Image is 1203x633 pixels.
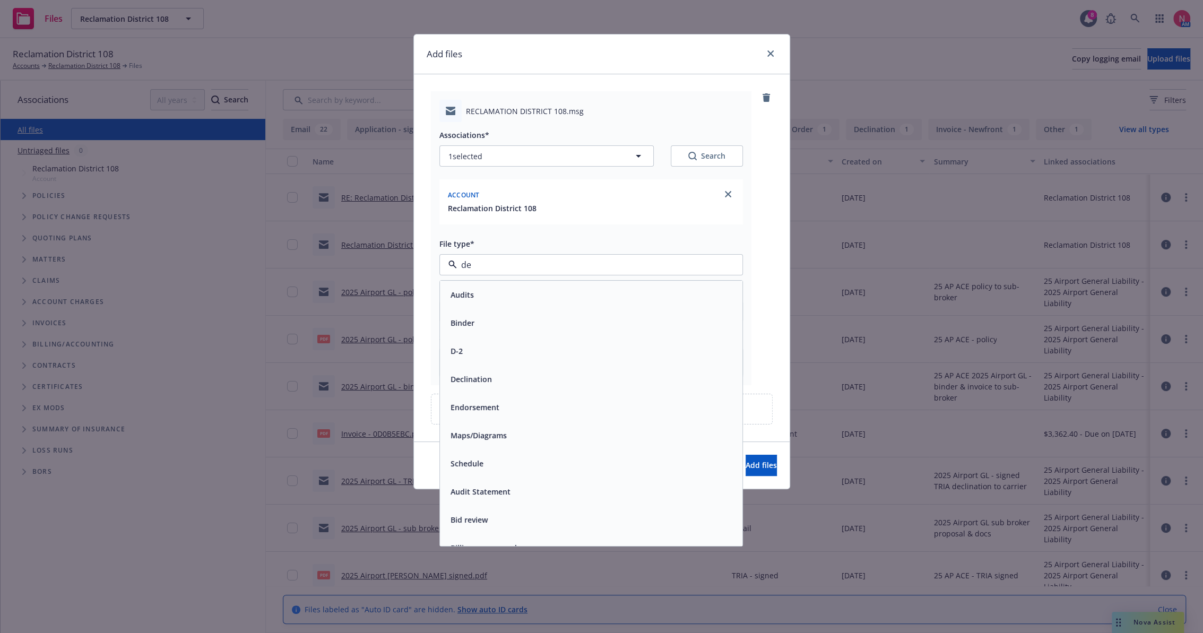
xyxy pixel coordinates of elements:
[457,258,721,271] input: Filter by keyword
[448,203,536,214] button: Reclamation District 108
[427,47,462,61] h1: Add files
[451,374,492,385] button: Declination
[431,394,773,424] div: Upload new files
[451,514,488,525] button: Bid review
[764,47,777,60] a: close
[439,239,474,249] span: File type*
[448,190,480,200] span: Account
[451,289,474,300] button: Audits
[671,145,743,167] button: SearchSearch
[448,151,482,162] span: 1 selected
[746,460,777,470] span: Add files
[451,458,483,469] button: Schedule
[722,188,734,201] a: close
[451,402,499,413] button: Endorsement
[451,542,534,553] button: Billing correspondence
[451,317,474,328] button: Binder
[746,455,777,476] button: Add files
[439,145,654,167] button: 1selected
[688,152,697,160] svg: Search
[451,486,510,497] button: Audit Statement
[451,430,507,441] button: Maps/Diagrams
[466,106,584,117] span: RECLAMATION DISTRICT 108.msg
[688,151,725,161] div: Search
[451,345,463,357] button: D-2
[439,130,489,140] span: Associations*
[760,91,773,104] a: remove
